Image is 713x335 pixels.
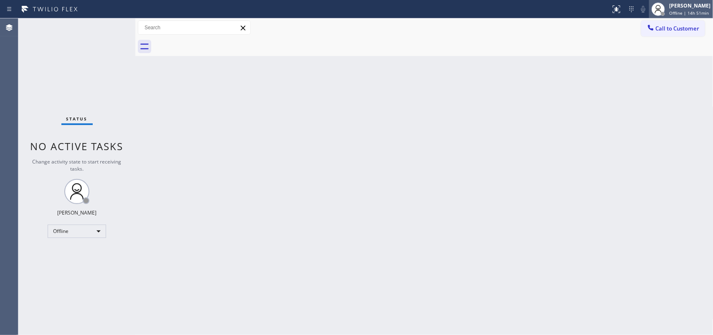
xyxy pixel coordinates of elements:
[30,139,124,153] span: No active tasks
[641,20,705,36] button: Call to Customer
[48,225,106,238] div: Offline
[33,158,122,172] span: Change activity state to start receiving tasks.
[637,3,649,15] button: Mute
[57,209,96,216] div: [PERSON_NAME]
[66,116,88,122] span: Status
[669,2,710,9] div: [PERSON_NAME]
[138,21,250,34] input: Search
[669,10,709,16] span: Offline | 14h 51min
[656,25,700,32] span: Call to Customer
